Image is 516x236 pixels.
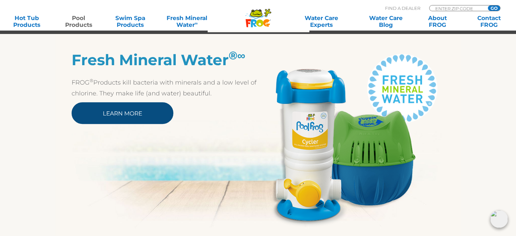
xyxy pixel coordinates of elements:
a: Fresh MineralWater∞ [162,15,212,28]
a: Learn More [72,102,173,124]
h2: Fresh Mineral Water [72,51,258,69]
a: Hot TubProducts [7,15,47,28]
sup: ∞ [237,49,246,62]
a: Swim SpaProducts [110,15,150,28]
input: Zip Code Form [435,5,480,11]
a: ContactFROG [469,15,509,28]
img: openIcon [490,210,508,228]
sup: ® [90,78,93,83]
a: Water CareBlog [366,15,406,28]
sup: ® [229,49,237,62]
sup: ∞ [194,21,197,26]
img: Pool Products FMW 2023 [258,51,445,227]
a: Water CareExperts [289,15,354,28]
input: GO [488,5,500,11]
p: FROG Products kill bacteria with minerals and a low level of chlorine. They make life (and water)... [72,77,258,99]
a: PoolProducts [58,15,98,28]
p: Find A Dealer [385,5,420,11]
a: AboutFROG [417,15,457,28]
